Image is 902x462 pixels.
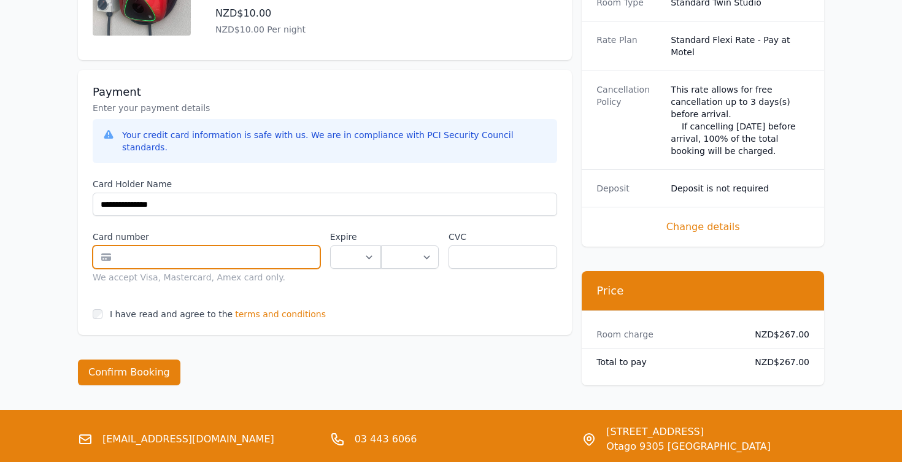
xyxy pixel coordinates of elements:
a: 03 443 6066 [355,432,417,447]
dt: Rate Plan [596,34,661,58]
label: Expire [330,231,381,243]
div: We accept Visa, Mastercard, Amex card only. [93,271,320,283]
p: NZD$10.00 Per night [215,23,479,36]
label: CVC [449,231,557,243]
div: Your credit card information is safe with us. We are in compliance with PCI Security Council stan... [122,129,547,153]
h3: Payment [93,85,557,99]
dt: Deposit [596,182,661,194]
dd: Deposit is not required [671,182,809,194]
span: Change details [596,220,809,234]
dt: Cancellation Policy [596,83,661,157]
label: Card number [93,231,320,243]
button: Confirm Booking [78,360,180,385]
label: . [381,231,439,243]
a: [EMAIL_ADDRESS][DOMAIN_NAME] [102,432,274,447]
dd: NZD$267.00 [745,356,809,368]
h3: Price [596,283,809,298]
p: NZD$10.00 [215,6,479,21]
label: Card Holder Name [93,178,557,190]
dd: NZD$267.00 [745,328,809,341]
p: Enter your payment details [93,102,557,114]
dt: Room charge [596,328,735,341]
div: This rate allows for free cancellation up to 3 days(s) before arrival. If cancelling [DATE] befor... [671,83,809,157]
span: [STREET_ADDRESS] [606,425,771,439]
span: terms and conditions [235,308,326,320]
dt: Total to pay [596,356,735,368]
dd: Standard Flexi Rate - Pay at Motel [671,34,809,58]
label: I have read and agree to the [110,309,233,319]
span: Otago 9305 [GEOGRAPHIC_DATA] [606,439,771,454]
